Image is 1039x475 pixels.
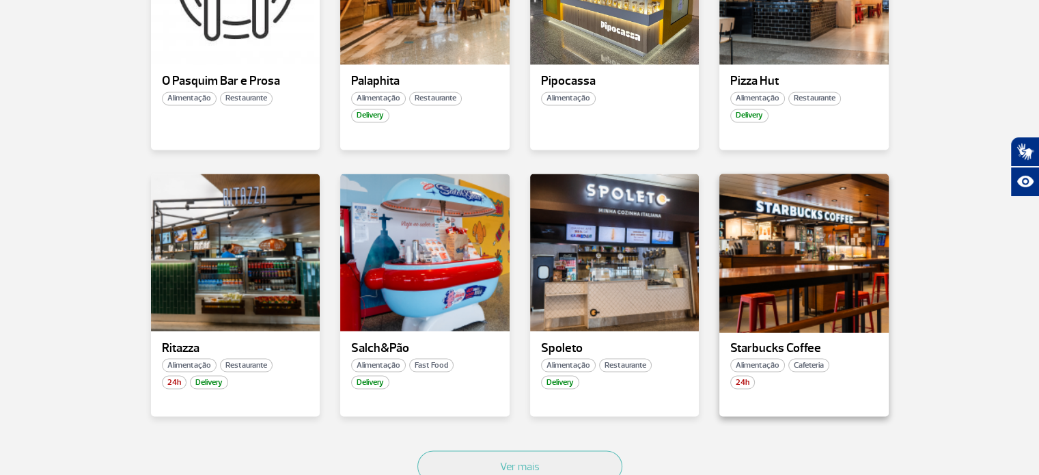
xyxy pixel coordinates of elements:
[730,375,755,389] span: 24h
[351,109,389,122] span: Delivery
[220,358,273,372] span: Restaurante
[162,358,217,372] span: Alimentação
[788,92,841,105] span: Restaurante
[351,358,406,372] span: Alimentação
[599,358,652,372] span: Restaurante
[541,74,689,88] p: Pipocassa
[190,375,228,389] span: Delivery
[162,375,186,389] span: 24h
[409,92,462,105] span: Restaurante
[730,92,785,105] span: Alimentação
[541,358,596,372] span: Alimentação
[351,92,406,105] span: Alimentação
[1010,137,1039,167] button: Abrir tradutor de língua de sinais.
[730,74,878,88] p: Pizza Hut
[162,74,309,88] p: O Pasquim Bar e Prosa
[730,358,785,372] span: Alimentação
[788,358,829,372] span: Cafeteria
[409,358,454,372] span: Fast Food
[541,92,596,105] span: Alimentação
[1010,137,1039,197] div: Plugin de acessibilidade da Hand Talk.
[1010,167,1039,197] button: Abrir recursos assistivos.
[351,375,389,389] span: Delivery
[541,375,579,389] span: Delivery
[541,341,689,355] p: Spoleto
[162,341,309,355] p: Ritazza
[351,341,499,355] p: Salch&Pão
[162,92,217,105] span: Alimentação
[220,92,273,105] span: Restaurante
[730,341,878,355] p: Starbucks Coffee
[730,109,768,122] span: Delivery
[351,74,499,88] p: Palaphita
